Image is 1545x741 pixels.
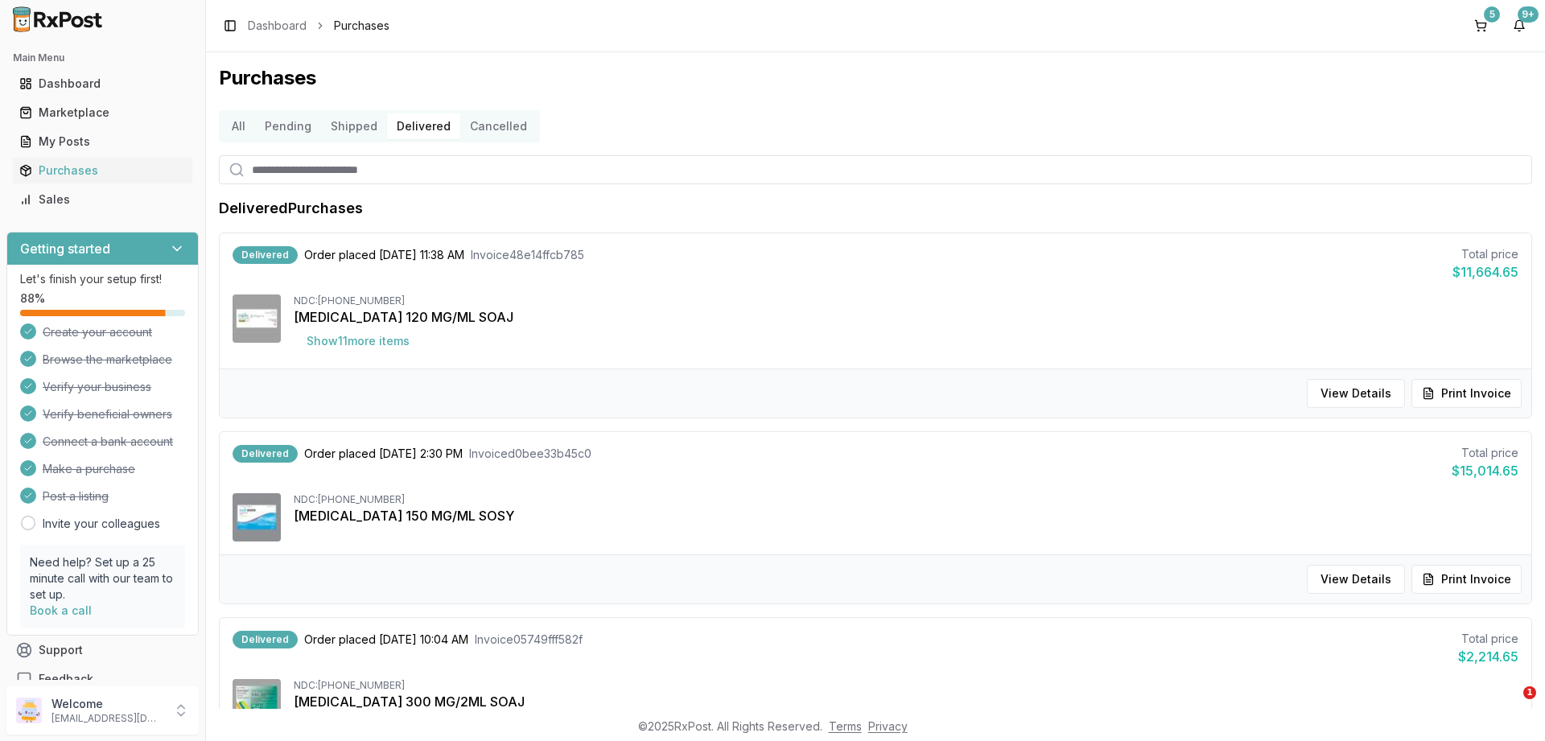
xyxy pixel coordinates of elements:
div: Delivered [233,445,298,463]
button: Feedback [6,665,199,694]
span: Order placed [DATE] 2:30 PM [304,446,463,462]
button: Purchases [6,158,199,183]
a: Dashboard [248,18,307,34]
div: [MEDICAL_DATA] 120 MG/ML SOAJ [294,307,1518,327]
button: Dashboard [6,71,199,97]
p: [EMAIL_ADDRESS][DOMAIN_NAME] [51,712,163,725]
div: Purchases [19,163,186,179]
div: NDC: [PHONE_NUMBER] [294,493,1518,506]
span: Purchases [334,18,389,34]
div: NDC: [PHONE_NUMBER] [294,679,1518,692]
img: User avatar [16,698,42,723]
button: Show11more items [294,327,422,356]
button: View Details [1307,379,1405,408]
button: All [222,113,255,139]
iframe: Intercom live chat [1490,686,1529,725]
h3: Getting started [20,239,110,258]
span: Verify your business [43,379,151,395]
h1: Purchases [219,65,1532,91]
a: Purchases [13,156,192,185]
div: My Posts [19,134,186,150]
a: Privacy [868,719,908,733]
div: Dashboard [19,76,186,92]
span: Invoice d0bee33b45c0 [469,446,591,462]
img: Skyrizi 150 MG/ML SOSY [233,493,281,541]
span: Post a listing [43,488,109,504]
a: Dashboard [13,69,192,98]
p: Need help? Set up a 25 minute call with our team to set up. [30,554,175,603]
img: RxPost Logo [6,6,109,32]
div: 9+ [1518,6,1539,23]
p: Welcome [51,696,163,712]
span: Order placed [DATE] 11:38 AM [304,247,464,263]
a: My Posts [13,127,192,156]
button: Print Invoice [1411,565,1522,594]
h2: Main Menu [13,51,192,64]
span: 1 [1523,686,1536,699]
button: My Posts [6,129,199,154]
div: Sales [19,191,186,208]
button: Delivered [387,113,460,139]
div: [MEDICAL_DATA] 300 MG/2ML SOAJ [294,692,1518,711]
img: Dupixent 300 MG/2ML SOAJ [233,679,281,727]
div: $11,664.65 [1452,262,1518,282]
p: Let's finish your setup first! [20,271,185,287]
div: NDC: [PHONE_NUMBER] [294,294,1518,307]
span: Browse the marketplace [43,352,172,368]
span: 88 % [20,290,45,307]
div: Delivered [233,631,298,648]
img: Emgality 120 MG/ML SOAJ [233,294,281,343]
button: Pending [255,113,321,139]
span: Make a purchase [43,461,135,477]
h1: Delivered Purchases [219,197,363,220]
div: 5 [1484,6,1500,23]
span: Order placed [DATE] 10:04 AM [304,632,468,648]
a: Terms [829,719,862,733]
div: Delivered [233,246,298,264]
button: 9+ [1506,13,1532,39]
span: Connect a bank account [43,434,173,450]
button: 5 [1468,13,1493,39]
button: Marketplace [6,100,199,126]
div: Marketplace [19,105,186,121]
div: $2,214.65 [1458,647,1518,666]
div: Total price [1452,246,1518,262]
a: Book a call [30,603,92,617]
div: Total price [1452,445,1518,461]
span: Verify beneficial owners [43,406,172,422]
div: $15,014.65 [1452,461,1518,480]
button: Shipped [321,113,387,139]
a: Marketplace [13,98,192,127]
button: Support [6,636,199,665]
button: Cancelled [460,113,537,139]
span: Feedback [39,671,93,687]
span: Invoice 48e14ffcb785 [471,247,584,263]
a: Invite your colleagues [43,516,160,532]
span: Create your account [43,324,152,340]
div: [MEDICAL_DATA] 150 MG/ML SOSY [294,506,1518,525]
button: Sales [6,187,199,212]
button: View Details [1307,565,1405,594]
div: Total price [1458,631,1518,647]
span: Invoice 05749fff582f [475,632,583,648]
button: Print Invoice [1411,379,1522,408]
a: Sales [13,185,192,214]
nav: breadcrumb [248,18,389,34]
